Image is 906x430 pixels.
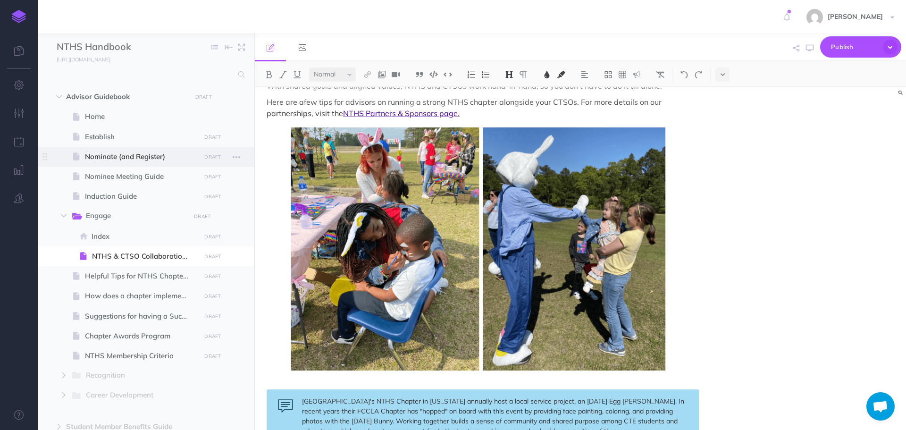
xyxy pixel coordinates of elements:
[505,71,513,78] img: Headings dropdown button
[92,251,198,262] span: NTHS & CTSO Collaboration Guide
[57,40,168,54] input: Documentation Name
[204,313,221,320] small: DRAFT
[201,311,225,322] button: DRAFT
[66,91,186,102] span: Advisor Guidebook
[85,270,198,282] span: Helpful Tips for NTHS Chapter Officers
[204,154,221,160] small: DRAFT
[204,293,221,299] small: DRAFT
[12,10,26,23] img: logo-mark.svg
[201,251,225,262] button: DRAFT
[85,171,198,182] span: Nominee Meeting Guide
[201,152,225,162] button: DRAFT
[57,66,233,83] input: Search
[86,389,184,402] span: Career Development
[86,210,184,222] span: Engage
[267,97,304,107] span: Here are a
[823,12,888,21] span: [PERSON_NAME]
[85,191,198,202] span: Induction Guide
[204,234,221,240] small: DRAFT
[204,174,221,180] small: DRAFT
[458,109,460,118] span: .
[201,331,225,342] button: DRAFT
[195,94,212,100] small: DRAFT
[363,71,372,78] img: Link button
[85,131,198,143] span: Establish
[543,71,551,78] img: Text color button
[85,311,198,322] span: Suggestions for having a Successful Chapter
[267,127,699,371] img: C08MYP3R1vsrPNqf9dwm.png
[201,231,225,242] button: DRAFT
[519,71,528,78] img: Paragraph button
[38,54,120,64] a: [URL][DOMAIN_NAME]
[201,171,225,182] button: DRAFT
[86,370,184,382] span: Recognition
[866,392,895,421] div: Open chat
[201,271,225,282] button: DRAFT
[204,253,221,260] small: DRAFT
[694,71,703,78] img: Redo
[632,71,641,78] img: Callout dropdown menu button
[204,333,221,339] small: DRAFT
[201,351,225,362] button: DRAFT
[377,71,386,78] img: Add image button
[85,151,198,162] span: Nominate (and Register)
[415,71,424,78] img: Blockquote button
[265,71,273,78] img: Bold button
[267,97,663,118] span: few tips for advisors on running a strong NTHS chapter alongside your CTSOs
[201,132,225,143] button: DRAFT
[820,36,901,58] button: Publish
[204,273,221,279] small: DRAFT
[392,71,400,78] img: Add video button
[343,109,458,118] a: NTHS Partners & Sponsors page
[680,71,688,78] img: Undo
[192,92,215,102] button: DRAFT
[279,71,287,78] img: Italic button
[656,71,664,78] img: Clear styles button
[557,71,565,78] img: Text background color button
[85,350,198,362] span: NTHS Membership Criteria
[293,71,302,78] img: Underline button
[57,56,110,63] small: [URL][DOMAIN_NAME]
[201,191,225,202] button: DRAFT
[806,9,823,25] img: e15ca27c081d2886606c458bc858b488.jpg
[580,71,589,78] img: Alignment dropdown menu button
[831,40,878,54] span: Publish
[204,353,221,359] small: DRAFT
[85,290,198,302] span: How does a chapter implement the Core Four Objectives?
[201,291,225,302] button: DRAFT
[204,134,221,140] small: DRAFT
[618,71,627,78] img: Create table button
[194,213,210,219] small: DRAFT
[467,71,476,78] img: Ordered list button
[191,211,214,222] button: DRAFT
[85,330,198,342] span: Chapter Awards Program
[481,71,490,78] img: Unordered list button
[92,231,198,242] span: Index
[204,194,221,200] small: DRAFT
[85,111,198,122] span: Home
[444,71,452,78] img: Inline code button
[429,71,438,78] img: Code block button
